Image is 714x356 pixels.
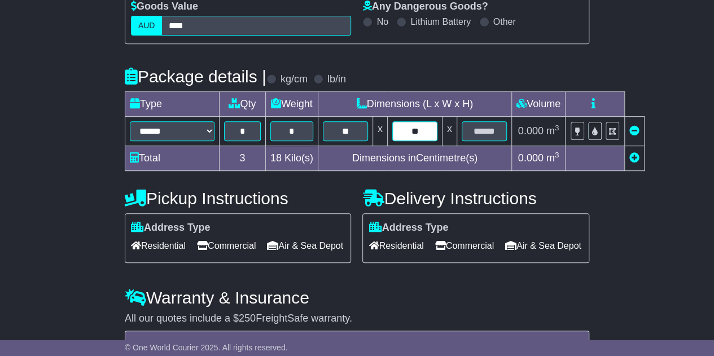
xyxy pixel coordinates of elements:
[219,92,265,117] td: Qty
[318,92,511,117] td: Dimensions (L x W x H)
[219,146,265,171] td: 3
[518,152,544,164] span: 0.000
[369,237,423,254] span: Residential
[555,151,559,159] sup: 3
[267,237,343,254] span: Air & Sea Depot
[555,124,559,132] sup: 3
[546,152,559,164] span: m
[518,125,544,137] span: 0.000
[318,146,511,171] td: Dimensions in Centimetre(s)
[131,16,163,36] label: AUD
[281,73,308,86] label: kg/cm
[125,343,288,352] span: © One World Courier 2025. All rights reserved.
[369,222,448,234] label: Address Type
[131,1,198,13] label: Goods Value
[362,189,589,208] h4: Delivery Instructions
[125,189,352,208] h4: Pickup Instructions
[629,152,639,164] a: Add new item
[373,117,387,146] td: x
[442,117,457,146] td: x
[125,67,266,86] h4: Package details |
[131,222,211,234] label: Address Type
[125,313,589,325] div: All our quotes include a $ FreightSafe warranty.
[629,125,639,137] a: Remove this item
[362,1,488,13] label: Any Dangerous Goods?
[270,152,282,164] span: 18
[125,146,219,171] td: Total
[327,73,346,86] label: lb/in
[131,237,186,254] span: Residential
[125,92,219,117] td: Type
[410,16,471,27] label: Lithium Battery
[197,237,256,254] span: Commercial
[505,237,581,254] span: Air & Sea Depot
[239,313,256,324] span: 250
[265,146,318,171] td: Kilo(s)
[493,16,516,27] label: Other
[546,125,559,137] span: m
[125,288,589,307] h4: Warranty & Insurance
[435,237,494,254] span: Commercial
[511,92,565,117] td: Volume
[376,16,388,27] label: No
[265,92,318,117] td: Weight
